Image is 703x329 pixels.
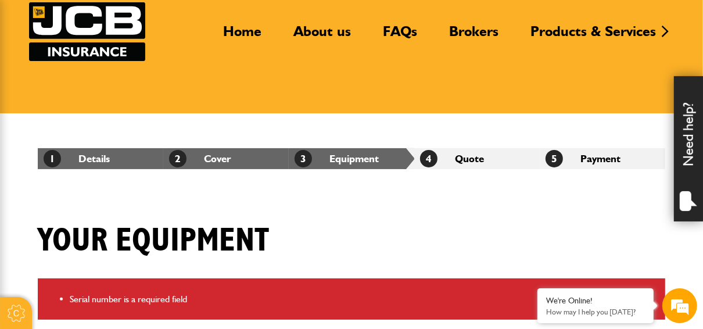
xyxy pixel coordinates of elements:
[540,148,665,169] li: Payment
[15,142,212,167] input: Enter your email address
[191,6,218,34] div: Minimize live chat window
[15,108,212,133] input: Enter your last name
[295,150,312,167] span: 3
[44,152,110,164] a: 1Details
[374,23,426,49] a: FAQs
[522,23,665,49] a: Products & Services
[414,148,540,169] li: Quote
[289,148,414,169] li: Equipment
[674,76,703,221] div: Need help?
[15,176,212,202] input: Enter your phone number
[546,296,645,306] div: We're Online!
[158,252,211,268] em: Start Chat
[546,150,563,167] span: 5
[440,23,507,49] a: Brokers
[169,152,231,164] a: 2Cover
[60,65,195,80] div: Chat with us now
[20,65,49,81] img: d_20077148190_company_1631870298795_20077148190
[38,221,269,260] h1: Your equipment
[546,307,645,316] p: How may I help you today?
[285,23,360,49] a: About us
[29,2,145,61] img: JCB Insurance Services logo
[70,292,657,307] li: Serial number is a required field
[15,210,212,251] textarea: Type your message and hit 'Enter'
[169,150,186,167] span: 2
[420,150,437,167] span: 4
[44,150,61,167] span: 1
[29,2,145,61] a: JCB Insurance Services
[214,23,270,49] a: Home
